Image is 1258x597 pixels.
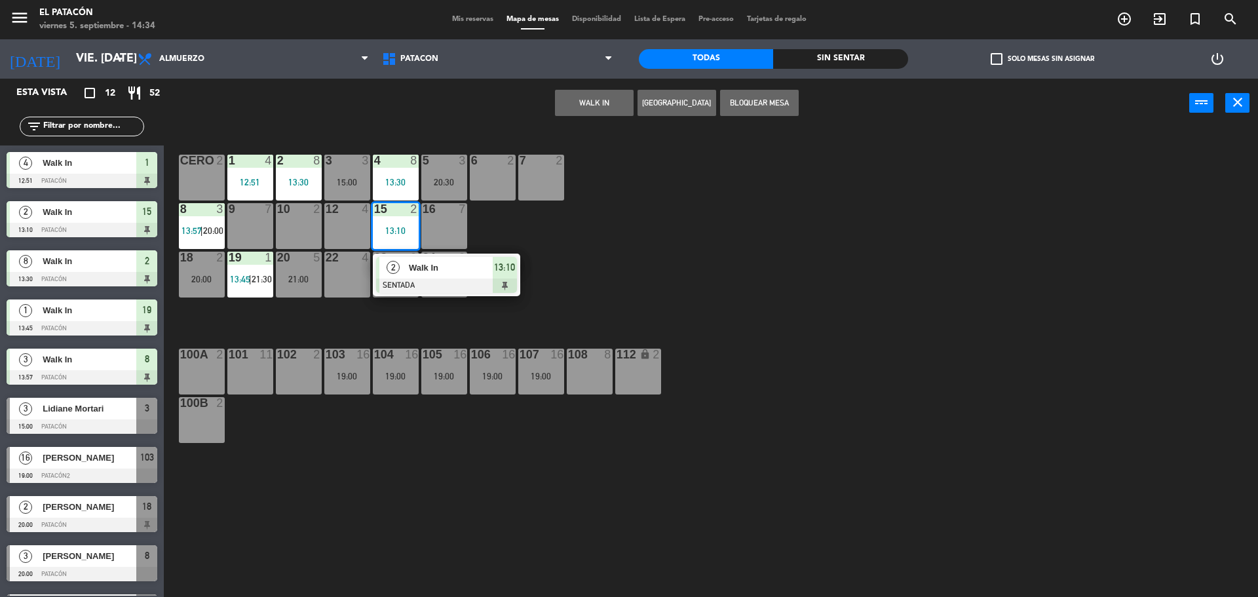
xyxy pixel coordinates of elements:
span: Patacón [400,54,438,64]
div: 4 [265,155,273,166]
i: crop_square [82,85,98,101]
input: Filtrar por nombre... [42,119,143,134]
button: power_input [1189,93,1213,113]
div: 9 [459,252,467,263]
div: 2 [277,155,278,166]
div: 12:51 [227,178,273,187]
div: 13:30 [276,178,322,187]
span: Walk In [43,205,136,219]
div: 2 [507,155,515,166]
button: [GEOGRAPHIC_DATA] [638,90,716,116]
div: 2 [313,203,321,215]
span: 2 [19,206,32,219]
span: 18 [142,499,151,514]
i: menu [10,8,29,28]
i: power_input [1194,94,1210,110]
span: | [249,274,252,284]
div: 3 [362,155,370,166]
div: 16 [453,349,467,360]
span: 8 [19,255,32,268]
span: 2 [145,253,149,269]
span: 3 [145,400,149,416]
div: 19:00 [470,372,516,381]
span: Walk In [43,156,136,170]
div: 1 [265,252,273,263]
div: 5 [313,252,321,263]
i: lock [639,349,651,360]
span: Walk In [43,303,136,317]
div: 106 [471,349,472,360]
div: 104 [374,349,375,360]
span: 13:45 [230,274,250,284]
span: 2 [19,501,32,514]
span: Tarjetas de regalo [740,16,813,23]
div: 19:00 [518,372,564,381]
span: 19 [142,302,151,318]
div: 7 [265,203,273,215]
div: 16 [550,349,563,360]
span: 3 [19,353,32,366]
div: 2 [313,349,321,360]
div: 13:10 [373,226,419,235]
span: 21:30 [252,274,272,284]
i: power_settings_new [1210,51,1225,67]
label: Solo mesas sin asignar [991,53,1094,65]
div: 3 [216,203,224,215]
div: Todas [639,49,773,69]
i: turned_in_not [1187,11,1203,27]
span: [PERSON_NAME] [43,500,136,514]
span: [PERSON_NAME] [43,451,136,465]
div: CERO [180,155,181,166]
span: 16 [19,452,32,465]
div: 8 [410,155,418,166]
div: 23 [374,252,375,263]
i: search [1223,11,1238,27]
span: [PERSON_NAME] [43,549,136,563]
div: 11 [259,349,273,360]
div: 2 [556,155,563,166]
button: WALK IN [555,90,634,116]
button: close [1225,93,1249,113]
span: Disponibilidad [565,16,628,23]
span: 12 [105,86,115,101]
div: 13:30 [373,178,419,187]
span: 1 [145,155,149,170]
span: 13:57 [181,225,202,236]
div: 19:00 [373,372,419,381]
div: 4 [362,252,370,263]
span: 15 [142,204,151,220]
span: check_box_outline_blank [991,53,1002,65]
span: 8 [145,548,149,564]
div: Sin sentar [773,49,907,69]
div: 100a [180,349,181,360]
button: menu [10,8,29,32]
div: 2 [653,349,660,360]
span: 4 [19,157,32,170]
span: Lista de Espera [628,16,692,23]
span: Walk In [409,261,493,275]
span: Walk In [43,254,136,268]
i: filter_list [26,119,42,134]
div: 15 [374,203,375,215]
div: 8 [313,155,321,166]
div: 8 [604,349,612,360]
span: Lidiane Mortari [43,402,136,415]
button: Bloquear Mesa [720,90,799,116]
i: add_circle_outline [1116,11,1132,27]
div: El Patacón [39,7,155,20]
div: viernes 5. septiembre - 14:34 [39,20,155,33]
span: 3 [19,402,32,415]
span: 103 [140,450,154,465]
span: Mapa de mesas [500,16,565,23]
span: 20:00 [203,225,223,236]
span: Almuerzo [159,54,204,64]
div: 20:30 [421,178,467,187]
div: 16 [502,349,515,360]
div: 2 [216,349,224,360]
